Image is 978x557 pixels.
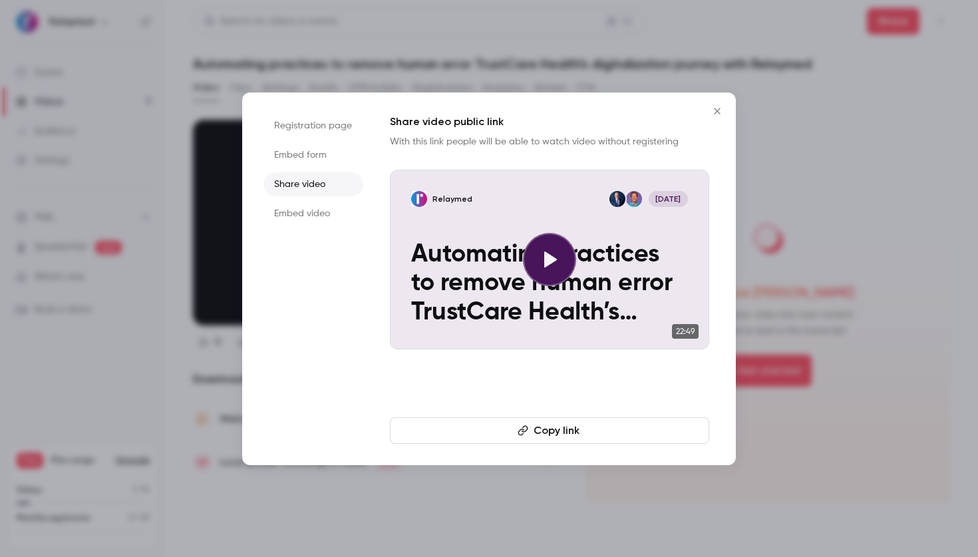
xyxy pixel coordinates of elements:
[263,114,363,138] li: Registration page
[390,114,709,130] h1: Share video public link
[390,135,709,148] p: With this link people will be able to watch video without registering
[704,98,731,124] button: Close
[263,172,363,196] li: Share video
[263,143,363,167] li: Embed form
[263,202,363,226] li: Embed video
[390,417,709,444] button: Copy link
[672,324,699,339] span: 22:49
[390,170,709,349] a: Automating practices to remove human error TrustCare Health’s digitalization journey with Relayme...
